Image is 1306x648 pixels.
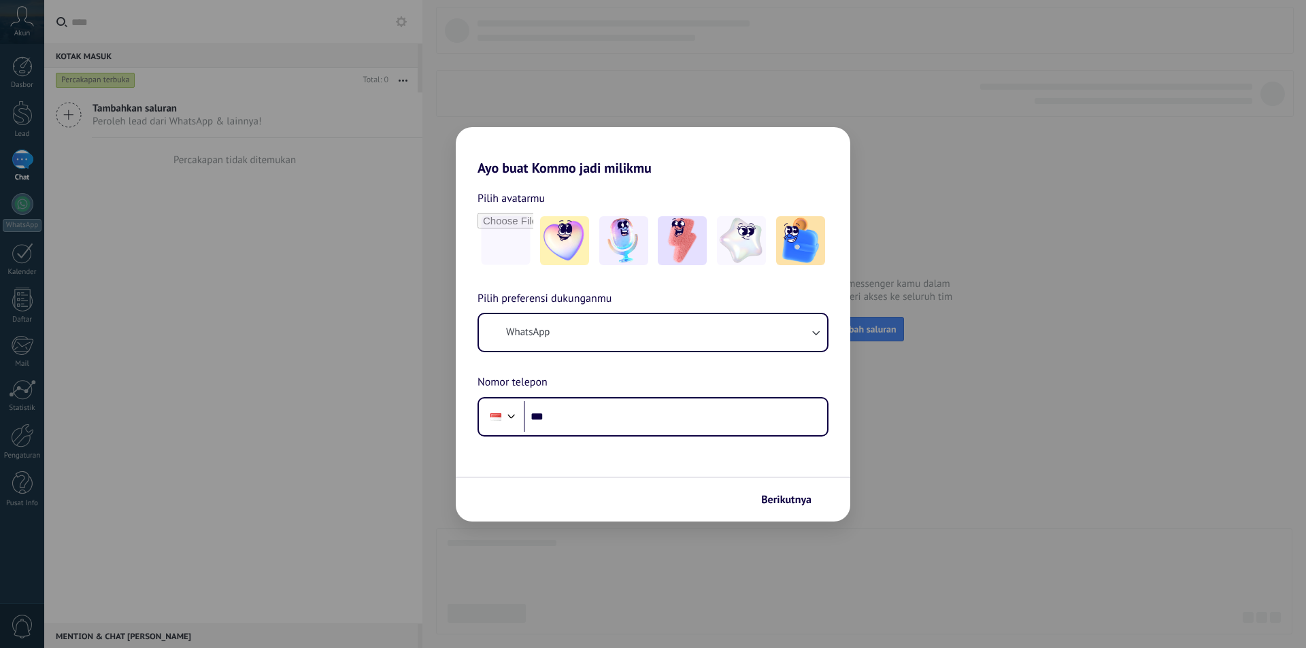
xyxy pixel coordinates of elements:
[478,374,548,392] span: Nomor telepon
[540,216,589,265] img: -1.jpeg
[483,403,509,431] div: Indonesia: + 62
[761,495,811,505] span: Berikutnya
[456,127,850,176] h2: Ayo buat Kommo jadi milikmu
[478,290,612,308] span: Pilih preferensi dukunganmu
[599,216,648,265] img: -2.jpeg
[506,326,550,339] span: WhatsApp
[717,216,766,265] img: -4.jpeg
[776,216,825,265] img: -5.jpeg
[658,216,707,265] img: -3.jpeg
[755,488,830,511] button: Berikutnya
[478,190,545,207] span: Pilih avatarmu
[479,314,827,351] button: WhatsApp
